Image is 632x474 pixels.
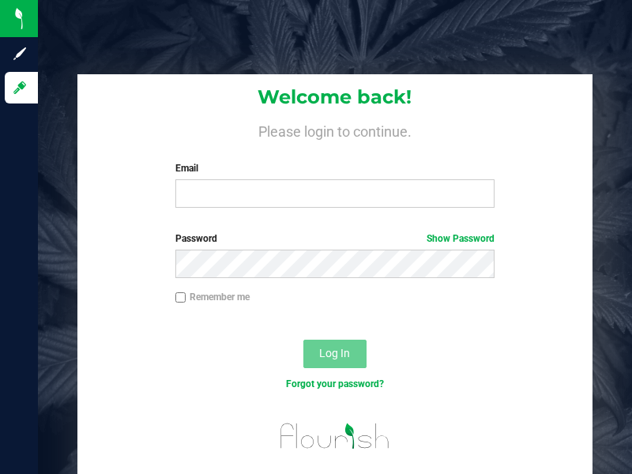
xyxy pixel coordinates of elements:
a: Show Password [427,233,495,244]
h4: Please login to continue. [77,120,592,139]
input: Remember me [175,292,186,303]
a: Forgot your password? [286,378,384,389]
h1: Welcome back! [77,87,592,107]
inline-svg: Sign up [12,46,28,62]
span: Password [175,233,217,244]
img: flourish_logo.svg [271,408,400,465]
inline-svg: Log in [12,80,28,96]
label: Remember me [175,290,250,304]
label: Email [175,161,495,175]
button: Log In [303,340,367,368]
span: Log In [319,347,350,359]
